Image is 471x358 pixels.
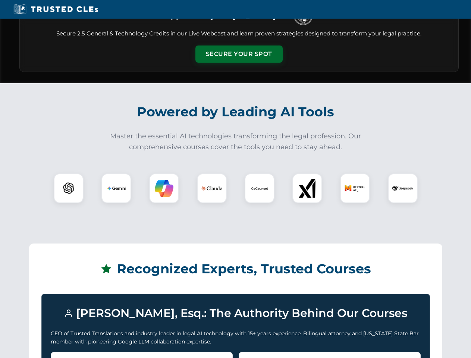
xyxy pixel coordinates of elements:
[11,4,100,15] img: Trusted CLEs
[58,178,79,199] img: ChatGPT Logo
[392,178,413,199] img: DeepSeek Logo
[388,173,418,203] div: DeepSeek
[29,29,449,38] p: Secure 2.5 General & Technology Credits in our Live Webcast and learn proven strategies designed ...
[51,329,421,346] p: CEO of Trusted Translations and industry leader in legal AI technology with 15+ years experience....
[41,256,430,282] h2: Recognized Experts, Trusted Courses
[201,178,222,199] img: Claude Logo
[149,173,179,203] div: Copilot
[292,173,322,203] div: xAI
[340,173,370,203] div: Mistral AI
[29,99,442,125] h2: Powered by Leading AI Tools
[345,178,365,199] img: Mistral AI Logo
[105,131,366,153] p: Master the essential AI technologies transforming the legal profession. Our comprehensive courses...
[250,179,269,198] img: CoCounsel Logo
[54,173,84,203] div: ChatGPT
[197,173,227,203] div: Claude
[107,179,126,198] img: Gemini Logo
[155,179,173,198] img: Copilot Logo
[195,45,283,63] button: Secure Your Spot
[298,179,317,198] img: xAI Logo
[101,173,131,203] div: Gemini
[51,303,421,323] h3: [PERSON_NAME], Esq.: The Authority Behind Our Courses
[245,173,274,203] div: CoCounsel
